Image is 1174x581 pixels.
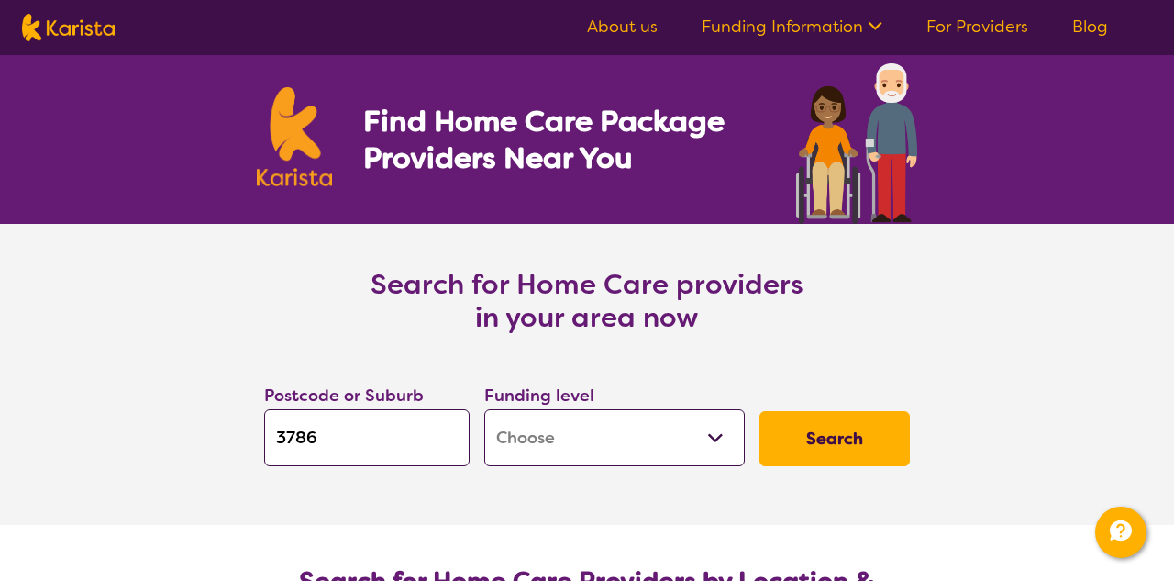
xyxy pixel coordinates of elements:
a: For Providers [926,16,1028,38]
label: Funding level [484,385,594,407]
a: Funding Information [702,16,882,38]
img: Karista logo [22,14,115,41]
label: Postcode or Suburb [264,385,424,407]
a: Blog [1072,16,1108,38]
h3: Search for Home Care providers in your area now [371,268,803,334]
button: Channel Menu [1095,507,1146,558]
img: home-care-package [796,63,917,224]
img: Karista logo [257,87,332,186]
input: Type [264,409,470,466]
a: About us [587,16,658,38]
button: Search [759,411,910,466]
h1: Find Home Care Package Providers Near You [363,103,765,176]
